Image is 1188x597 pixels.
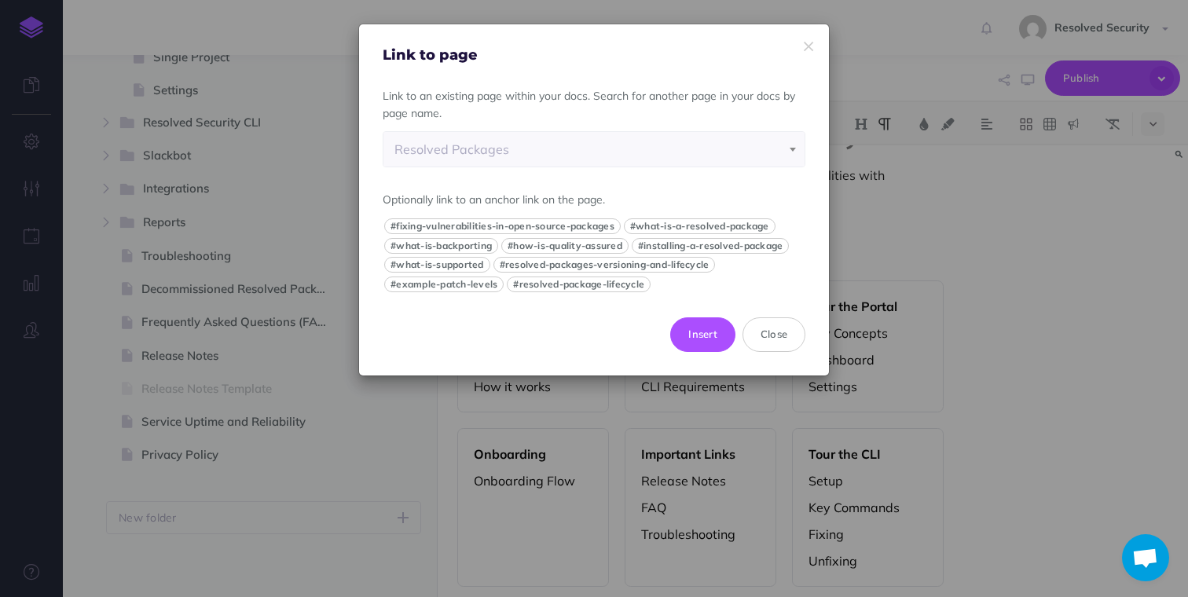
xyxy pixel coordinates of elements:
[1122,534,1169,581] a: Open chat
[507,277,651,292] button: #resolved-package-lifecycle
[632,238,790,254] button: #installing-a-resolved-package
[383,132,805,167] span: Introduction > Resolved Packages
[493,257,716,273] button: #resolved-packages-versioning-and-lifecycle
[384,257,490,273] button: #what-is-supported
[670,317,735,352] button: Insert
[383,191,805,208] p: Optionally link to an anchor link on the page.
[384,277,504,292] button: #example-patch-levels
[384,238,498,254] button: #what-is-backporting
[383,131,805,167] span: Introduction > Resolved Packages
[394,132,794,167] div: Resolved Packages
[383,87,805,123] p: Link to an existing page within your docs. Search for another page in your docs by page name.
[383,48,805,64] h4: Link to page
[501,238,629,254] button: #how-is-quality-assured
[624,218,775,234] button: #what-is-a-resolved-package
[742,317,805,352] button: Close
[384,218,621,234] button: #fixing-vulnerabilities-in-open-source-packages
